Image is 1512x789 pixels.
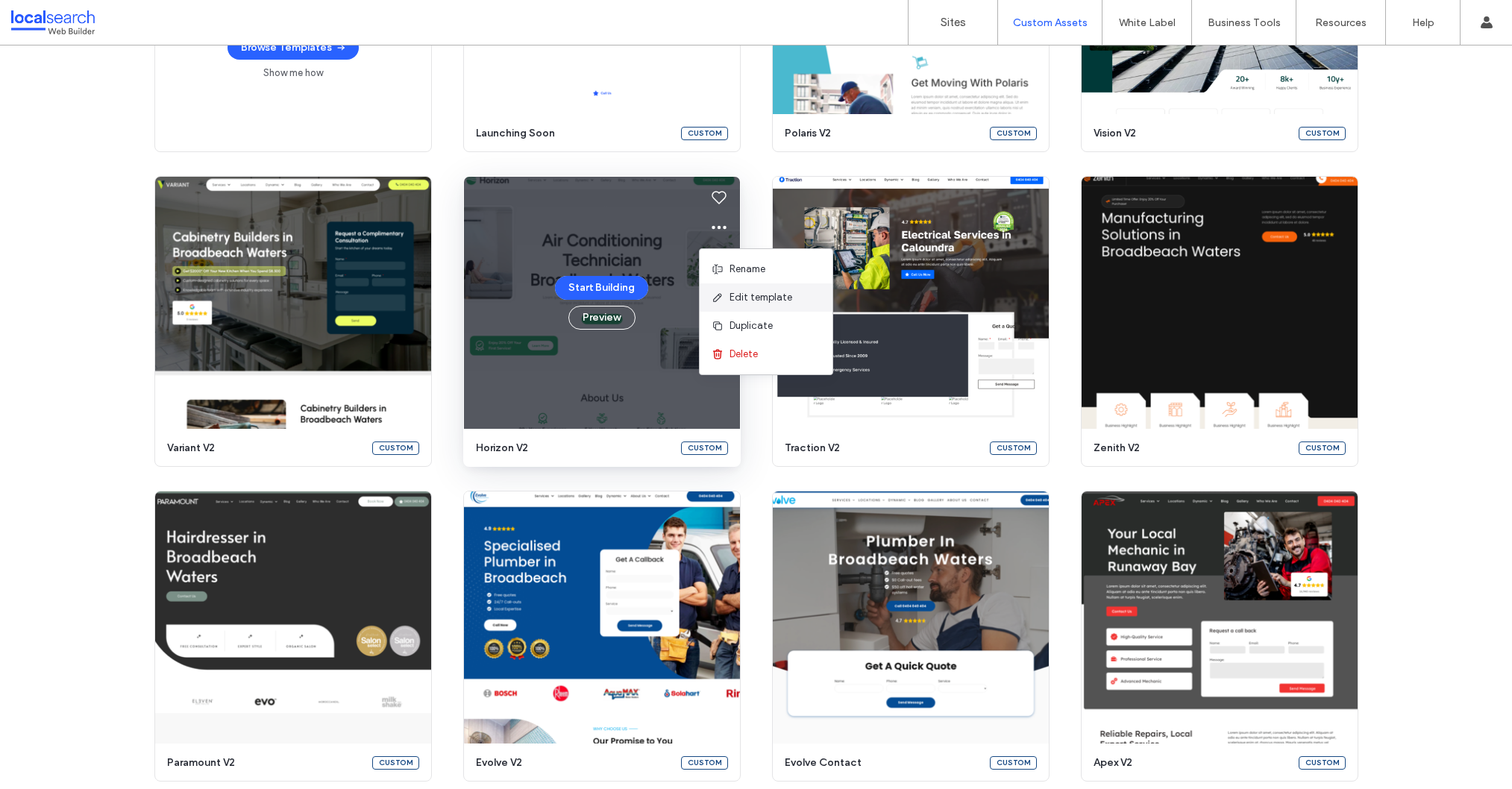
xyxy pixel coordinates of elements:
span: traction v2 [785,441,981,456]
span: zenith v2 [1094,441,1290,456]
span: Help [34,10,65,24]
label: Resources [1315,16,1367,29]
div: Custom [1299,756,1346,770]
label: Business Tools [1208,16,1281,29]
span: Rename [730,262,765,277]
label: White Label [1119,16,1176,29]
span: apex v2 [1094,755,1290,770]
label: Help [1412,16,1434,29]
span: evolve v2 [476,755,672,770]
div: Custom [990,441,1037,455]
span: launching soon [476,126,672,141]
div: Custom [372,441,419,455]
span: vision v2 [1094,126,1290,141]
div: Custom [990,756,1037,770]
div: Custom [1299,441,1346,455]
div: Custom [990,127,1037,140]
span: Delete [730,347,758,362]
button: Preview [568,306,636,330]
label: Sites [941,16,966,29]
div: Custom [372,756,419,770]
span: Duplicate [730,318,773,333]
span: polaris v2 [785,126,981,141]
button: Browse Templates [228,36,359,60]
a: Show me how [263,66,323,81]
span: horizon v2 [476,441,672,456]
span: Edit template [730,290,792,305]
span: variant v2 [167,441,363,456]
label: Custom Assets [1013,16,1088,29]
div: Custom [681,441,728,455]
button: Start Building [555,276,648,300]
span: evolve contact [785,755,981,770]
div: Custom [681,756,728,770]
div: Custom [681,127,728,140]
div: Custom [1299,127,1346,140]
span: paramount v2 [167,755,363,770]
